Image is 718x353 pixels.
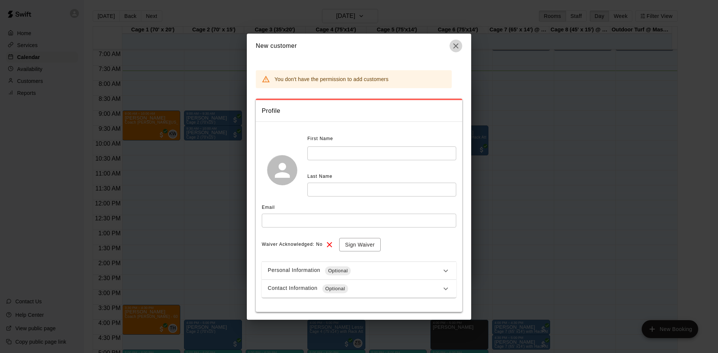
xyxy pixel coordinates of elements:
span: Optional [325,267,351,275]
span: Profile [262,106,456,116]
span: First Name [307,133,333,145]
span: Last Name [307,174,332,179]
div: Contact Information [268,284,441,293]
div: You don't have the permission to add customers [274,72,389,86]
div: Personal InformationOptional [262,262,456,280]
span: Optional [322,285,348,292]
span: Waiver Acknowledged: No [262,239,323,251]
span: Email [262,205,275,210]
h6: New customer [256,41,297,51]
div: Personal Information [268,266,441,275]
button: Sign Waiver [339,238,381,252]
div: Contact InformationOptional [262,280,456,298]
